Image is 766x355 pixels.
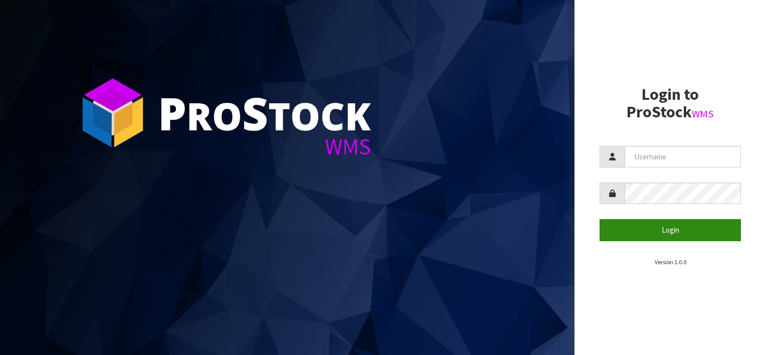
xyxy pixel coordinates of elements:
div: ro tock [158,90,371,135]
img: ProStock Cube [75,75,150,150]
span: P [158,82,186,143]
small: WMS [692,107,714,120]
button: Login [600,219,741,241]
h2: Login to ProStock [600,86,741,121]
input: Username [625,146,741,167]
small: Version 1.0.0 [655,258,686,266]
span: S [242,82,268,143]
div: WMS [158,135,371,158]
